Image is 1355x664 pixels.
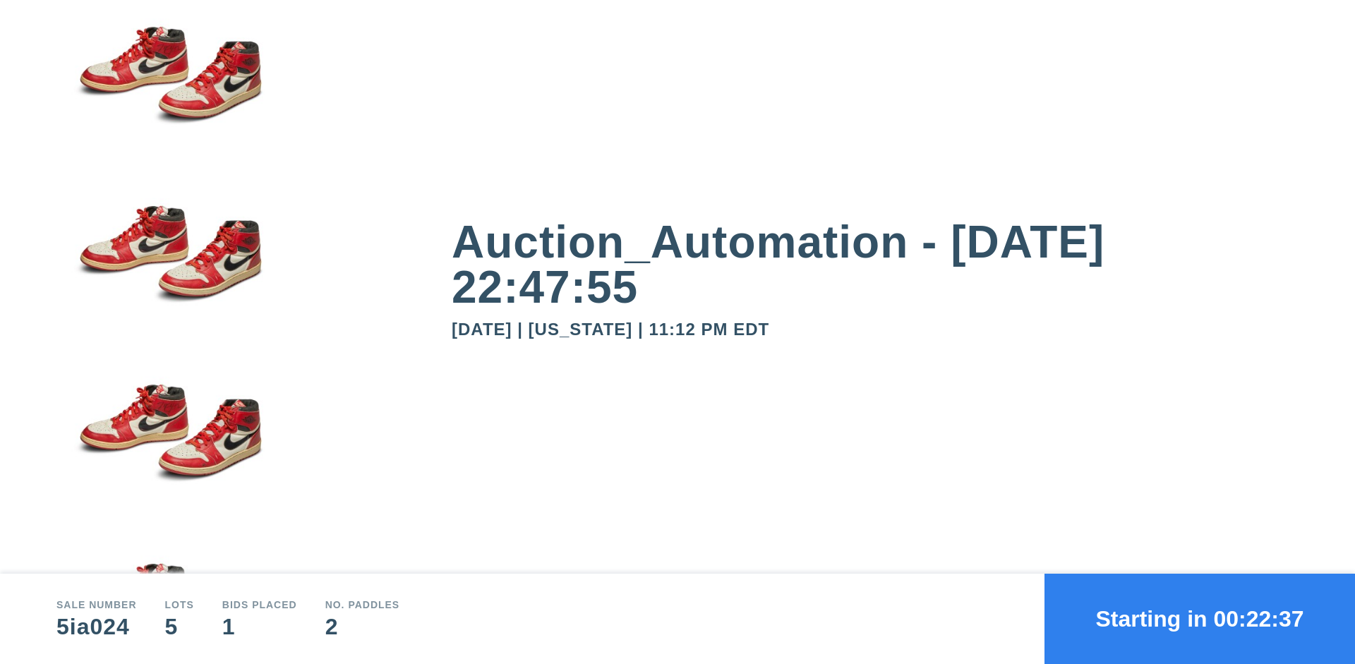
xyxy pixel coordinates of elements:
div: 1 [222,615,297,638]
img: small [56,1,282,180]
div: 2 [325,615,400,638]
div: 5ia024 [56,615,137,638]
div: 5 [165,615,194,638]
div: Auction_Automation - [DATE] 22:47:55 [452,219,1299,310]
div: Lots [165,600,194,610]
div: Bids Placed [222,600,297,610]
img: small [56,179,282,358]
img: small [56,358,282,538]
button: Starting in 00:22:37 [1044,574,1355,664]
div: [DATE] | [US_STATE] | 11:12 PM EDT [452,321,1299,338]
div: Sale number [56,600,137,610]
div: No. Paddles [325,600,400,610]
